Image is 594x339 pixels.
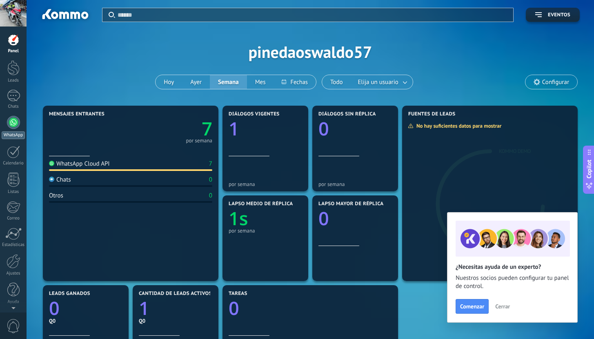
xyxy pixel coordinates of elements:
[274,75,316,89] button: Fechas
[49,177,54,182] img: Chats
[2,49,25,54] div: Panel
[49,296,122,321] a: 0
[2,131,25,139] div: WhatsApp
[131,116,212,141] a: 7
[318,201,383,207] span: Lapso mayor de réplica
[139,296,149,321] text: 1
[2,104,25,109] div: Chats
[585,160,593,178] span: Copilot
[456,263,569,271] h2: ¿Necesitas ayuda de un experto?
[460,304,484,309] span: Comenzar
[209,192,212,199] div: 0
[202,116,212,141] text: 7
[49,291,90,297] span: Leads ganados
[49,192,63,199] div: Otros
[456,274,569,290] span: Nuestros socios pueden configurar tu panel de control.
[229,291,247,297] span: Tareas
[318,111,376,117] span: Diálogos sin réplica
[247,75,274,89] button: Mes
[49,317,122,324] div: Q0
[139,317,212,324] div: Q0
[229,206,248,231] text: 1s
[492,300,514,312] button: Cerrar
[318,206,329,231] text: 0
[351,75,413,89] button: Elija un usuario
[2,78,25,83] div: Leads
[542,79,569,86] span: Configurar
[2,242,25,248] div: Estadísticas
[49,176,71,184] div: Chats
[2,189,25,195] div: Listas
[548,12,570,18] span: Eventos
[209,160,212,168] div: 7
[318,181,392,187] div: por semana
[49,111,105,117] span: Mensajes entrantes
[186,139,212,143] div: por semana
[182,75,210,89] button: Ayer
[209,176,212,184] div: 0
[229,111,280,117] span: Diálogos vigentes
[49,296,60,321] text: 0
[229,228,302,234] div: por semana
[2,216,25,221] div: Correo
[49,160,110,168] div: WhatsApp Cloud API
[139,296,212,321] a: 1
[229,201,293,207] span: Lapso medio de réplica
[322,75,351,89] button: Todo
[526,8,580,22] button: Eventos
[2,299,25,305] div: Ayuda
[229,181,302,187] div: por semana
[49,161,54,166] img: WhatsApp Cloud API
[408,111,456,117] span: Fuentes de leads
[229,296,392,321] a: 0
[2,271,25,276] div: Ajustes
[139,291,212,297] span: Cantidad de leads activos
[356,77,400,88] span: Elija un usuario
[456,299,489,314] button: Comenzar
[495,304,510,309] span: Cerrar
[2,161,25,166] div: Calendario
[210,75,247,89] button: Semana
[318,116,329,141] text: 0
[156,75,182,89] button: Hoy
[408,122,507,129] div: No hay suficientes datos para mostrar
[229,296,239,321] text: 0
[229,116,239,141] text: 1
